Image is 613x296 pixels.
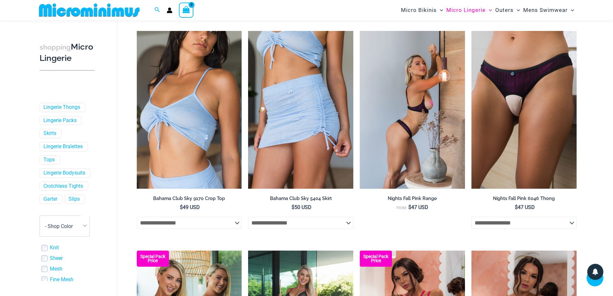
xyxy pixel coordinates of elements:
[40,43,71,51] span: shopping
[360,254,392,263] b: Special Pack Price
[514,2,520,18] span: Menu Toggle
[180,204,200,210] bdi: 49 USD
[360,196,465,204] a: Nights Fall Pink Range
[43,183,83,190] a: Crotchless Tights
[515,204,535,210] bdi: 47 USD
[396,206,407,210] span: From:
[180,204,183,210] span: $
[43,157,55,163] a: Tops
[50,255,63,262] a: Sheer
[248,31,353,189] a: Bahama Club Sky 9170 Crop Top 5404 Skirt 07Bahama Club Sky 9170 Crop Top 5404 Skirt 10Bahama Club...
[360,196,465,202] h2: Nights Fall Pink Range
[137,196,242,202] h2: Bahama Club Sky 9170 Crop Top
[179,3,194,17] a: View Shopping Cart, empty
[398,1,577,19] nav: Site Navigation
[248,196,353,202] h2: Bahama Club Sky 5404 Skirt
[471,31,577,189] a: Nights Fall Pink 6046 Thong 01Nights Fall Pink 6046 Thong 02Nights Fall Pink 6046 Thong 02
[408,204,411,210] span: $
[446,2,486,18] span: Micro Lingerie
[43,144,83,150] a: Lingerie Bralettes
[43,196,57,203] a: Garter
[50,266,62,272] a: Mesh
[50,276,73,283] a: Fine Mesh
[292,204,311,210] bdi: 50 USD
[43,170,85,177] a: Lingerie Bodysuits
[471,196,577,204] a: Nights Fall Pink 6046 Thong
[167,7,172,13] a: Account icon link
[45,223,73,229] span: - Shop Color
[515,204,518,210] span: $
[486,2,492,18] span: Menu Toggle
[471,196,577,202] h2: Nights Fall Pink 6046 Thong
[360,31,465,189] a: Nights Fall Pink 1036 Bra 6046 Thong 05Nights Fall Pink 1036 Bra 6046 Thong 07Nights Fall Pink 10...
[40,216,90,237] span: - Shop Color
[248,31,353,189] img: Bahama Club Sky 9170 Crop Top 5404 Skirt 07
[50,245,59,252] a: Knit
[494,2,522,18] a: OutersMenu ToggleMenu Toggle
[445,2,494,18] a: Micro LingerieMenu ToggleMenu Toggle
[522,2,576,18] a: Mens SwimwearMenu ToggleMenu Toggle
[408,204,428,210] bdi: 47 USD
[401,2,437,18] span: Micro Bikinis
[43,117,77,124] a: Lingerie Packs
[40,216,89,237] span: - Shop Color
[248,196,353,204] a: Bahama Club Sky 5404 Skirt
[36,3,142,17] img: MM SHOP LOGO FLAT
[43,104,80,111] a: Lingerie Thongs
[40,42,95,64] h3: Micro Lingerie
[360,31,465,189] img: Nights Fall Pink 1036 Bra 6046 Thong 07
[568,2,574,18] span: Menu Toggle
[69,196,80,203] a: Slips
[154,6,160,14] a: Search icon link
[292,204,294,210] span: $
[137,31,242,189] a: Bahama Club Sky 9170 Crop Top 5404 Skirt 08Bahama Club Sky 9170 Crop Top 5404 Skirt 09Bahama Club...
[43,130,56,137] a: Skirts
[137,254,169,263] b: Special Pack Price
[137,31,242,189] img: Bahama Club Sky 9170 Crop Top 5404 Skirt 08
[437,2,443,18] span: Menu Toggle
[495,2,514,18] span: Outers
[137,196,242,204] a: Bahama Club Sky 9170 Crop Top
[523,2,568,18] span: Mens Swimwear
[471,31,577,189] img: Nights Fall Pink 6046 Thong 01
[399,2,445,18] a: Micro BikinisMenu ToggleMenu Toggle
